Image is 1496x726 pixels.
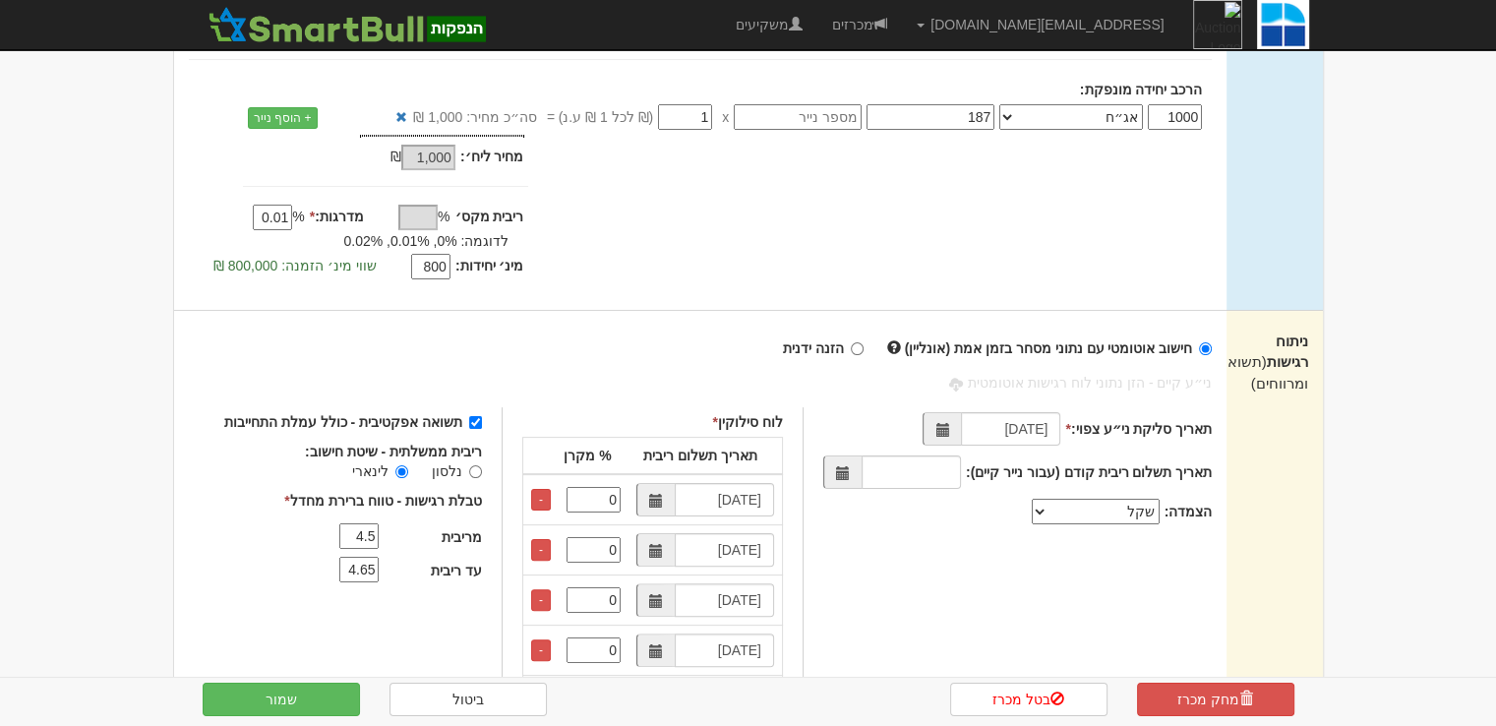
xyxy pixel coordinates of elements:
[658,104,712,130] input: מחיר *
[734,104,862,130] input: מספר נייר
[432,461,462,481] label: נלסון
[1080,82,1202,97] strong: הרכב יחידה מונפקת:
[867,104,994,130] input: שם הסדרה *
[531,589,551,611] a: -
[722,107,729,127] span: x
[1065,419,1212,439] label: תאריך סליקת ני״ע צפוי:
[1165,502,1213,521] label: הצמדה:
[389,683,547,716] a: ביטול
[1241,331,1307,393] label: ניתוח רגישות
[352,461,408,481] label: לינארי
[783,340,844,356] strong: הזנה ידנית
[213,258,377,273] span: שווי מינ׳ הזמנה: 800,000 ₪
[547,107,555,127] span: =
[531,639,551,661] a: -
[1199,342,1212,355] input: חישוב אוטומטי עם נתוני מסחר בזמן אמת (אונליין)
[343,233,509,249] span: לדוגמה: 0%, 0.01%, 0.02%
[469,416,482,429] input: תשואה אפקטיבית - כולל עמלת התחייבות
[305,442,482,461] label: ריבית ממשלתית - שיטת חישוב:
[469,465,482,478] input: נלסון
[310,207,364,226] label: מדרגות:
[284,491,482,511] p: טבלת רגישות - טווח ברירת מחדל
[531,489,551,511] a: -
[455,207,524,226] label: ריבית מקס׳
[966,462,1212,482] label: תאריך תשלום ריבית קודם (עבור נייר קיים):
[308,147,460,170] div: ₪
[442,527,482,547] label: מריבית
[1148,104,1202,130] input: כמות
[455,256,524,275] label: מינ׳ יחידות:
[248,107,318,129] a: + הוסף נייר
[224,412,482,432] label: תשואה אפקטיבית - כולל עמלת התחייבות
[950,683,1107,716] a: בטל מכרז
[1214,353,1308,391] span: (תשואות ומרווחים)
[413,107,537,127] span: סה״כ מחיר: 1,000 ₪
[203,683,360,716] button: שמור
[713,412,783,432] label: לוח סילוקין
[460,147,524,166] label: מחיר ליח׳:
[635,438,765,473] th: תאריך תשלום ריבית
[431,561,482,580] label: עד ריבית
[905,340,1193,356] strong: חישוב אוטומטי עם נתוני מסחר בזמן אמת (אונליין)
[395,465,408,478] input: לינארי
[556,438,619,473] th: % מקרן
[555,107,653,127] span: (₪ לכל 1 ₪ ע.נ)
[438,207,449,226] span: %
[531,539,551,561] a: -
[1137,683,1294,716] a: מחק מכרז
[292,207,304,226] span: %
[203,5,492,44] img: SmartBull Logo
[851,342,864,355] input: הזנה ידנית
